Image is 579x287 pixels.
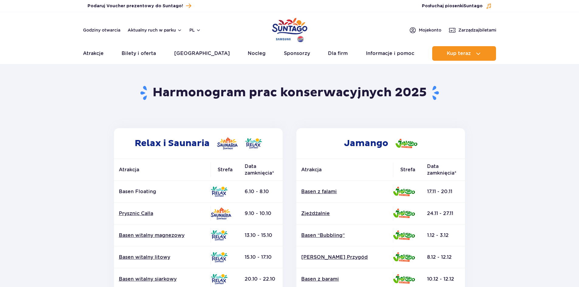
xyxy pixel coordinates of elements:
[211,186,228,197] img: Relax
[240,224,283,246] td: 13.10 - 15.10
[422,159,465,181] th: Data zamknięcia*
[119,210,206,217] a: Prysznic Calla
[211,230,228,241] img: Relax
[114,159,211,181] th: Atrakcja
[83,27,120,33] a: Godziny otwarcia
[240,203,283,224] td: 9.10 - 10.10
[189,27,201,33] button: pl
[119,276,206,282] a: Basen witalny siarkowy
[419,27,441,33] span: Moje konto
[393,252,415,262] img: Jamango
[393,159,422,181] th: Strefa
[422,181,465,203] td: 17.11 - 20.11
[122,46,156,61] a: Bilety i oferta
[88,3,183,9] span: Podaruj Voucher prezentowy do Suntago!
[211,252,228,262] img: Relax
[366,46,414,61] a: Informacje i pomoc
[88,2,191,10] a: Podaruj Voucher prezentowy do Suntago!
[112,85,467,101] h1: Harmonogram prac konserwacyjnych 2025
[211,159,240,181] th: Strefa
[395,139,417,148] img: Jamango
[422,3,492,9] button: Posłuchaj piosenkiSuntago
[393,209,415,218] img: Jamango
[211,207,231,220] img: Saunaria
[174,46,230,61] a: [GEOGRAPHIC_DATA]
[447,51,471,56] span: Kup teraz
[393,187,415,196] img: Jamango
[409,26,441,34] a: Mojekonto
[83,46,104,61] a: Atrakcje
[114,128,283,159] h2: Relax i Saunaria
[464,4,483,8] span: Suntago
[422,224,465,246] td: 1.12 - 3.12
[119,232,206,239] a: Basen witalny magnezowy
[328,46,348,61] a: Dla firm
[211,274,228,284] img: Relax
[217,137,238,149] img: Saunaria
[449,26,496,34] a: Zarządzajbiletami
[393,231,415,240] img: Jamango
[422,246,465,268] td: 8.12 - 12.12
[296,159,393,181] th: Atrakcja
[119,188,206,195] p: Basen Floating
[248,46,266,61] a: Nocleg
[301,232,388,239] a: Basen “Bubbling”
[393,274,415,284] img: Jamango
[301,188,388,195] a: Basen z falami
[245,138,262,149] img: Relax
[422,203,465,224] td: 24.11 - 27.11
[284,46,310,61] a: Sponsorzy
[240,181,283,203] td: 6.10 - 8.10
[272,15,307,43] a: Park of Poland
[119,254,206,261] a: Basen witalny litowy
[128,28,182,32] button: Aktualny ruch w parku
[458,27,496,33] span: Zarządzaj biletami
[240,246,283,268] td: 15.10 - 17.10
[240,159,283,181] th: Data zamknięcia*
[422,3,483,9] span: Posłuchaj piosenki
[301,276,388,282] a: Basen z barami
[301,210,388,217] a: Zjeżdżalnie
[432,46,496,61] button: Kup teraz
[301,254,388,261] a: [PERSON_NAME] Przygód
[296,128,465,159] h2: Jamango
